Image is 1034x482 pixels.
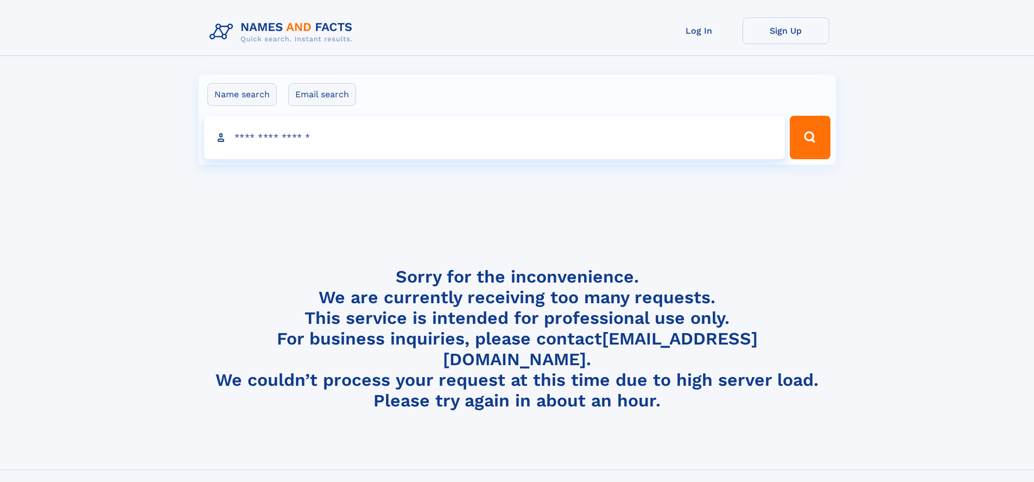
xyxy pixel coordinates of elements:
[790,116,830,159] button: Search Button
[207,83,277,106] label: Name search
[205,17,361,47] img: Logo Names and Facts
[204,116,785,159] input: search input
[743,17,829,44] a: Sign Up
[443,328,758,370] a: [EMAIL_ADDRESS][DOMAIN_NAME]
[288,83,356,106] label: Email search
[656,17,743,44] a: Log In
[205,266,829,411] h4: Sorry for the inconvenience. We are currently receiving too many requests. This service is intend...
